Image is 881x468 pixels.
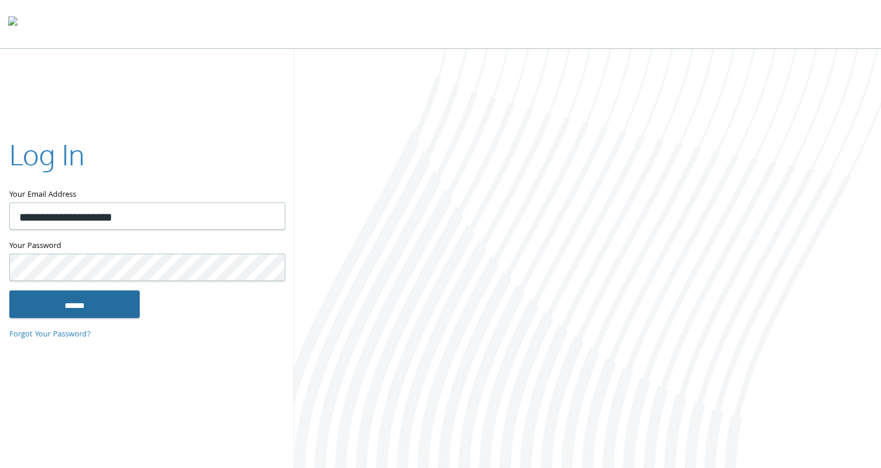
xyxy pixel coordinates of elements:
img: todyl-logo-dark.svg [8,12,17,36]
a: Forgot Your Password? [9,328,91,341]
h2: Log In [9,135,84,174]
keeper-lock: Open Keeper Popup [262,260,276,274]
keeper-lock: Open Keeper Popup [262,209,276,223]
label: Your Password [9,239,284,254]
